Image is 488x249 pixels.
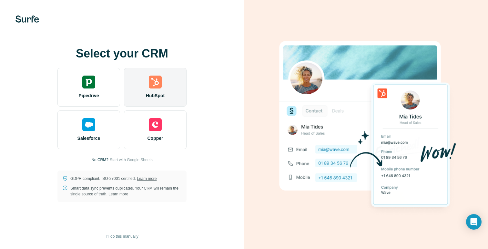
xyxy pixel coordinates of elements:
[82,76,95,88] img: pipedrive's logo
[70,185,181,197] p: Smart data sync prevents duplicates. Your CRM will remain the single source of truth.
[91,157,108,163] p: No CRM?
[276,31,456,218] img: HUBSPOT image
[78,92,99,99] span: Pipedrive
[110,157,153,163] button: Start with Google Sheets
[149,118,162,131] img: copper's logo
[101,232,143,241] button: I’ll do this manually
[146,92,165,99] span: HubSpot
[108,192,128,196] a: Learn more
[466,214,482,230] div: Open Intercom Messenger
[77,135,100,141] span: Salesforce
[82,118,95,131] img: salesforce's logo
[149,76,162,88] img: hubspot's logo
[106,233,138,239] span: I’ll do this manually
[147,135,163,141] span: Copper
[70,176,157,182] p: GDPR compliant. ISO-27001 certified.
[57,47,187,60] h1: Select your CRM
[15,16,39,23] img: Surfe's logo
[137,176,157,181] a: Learn more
